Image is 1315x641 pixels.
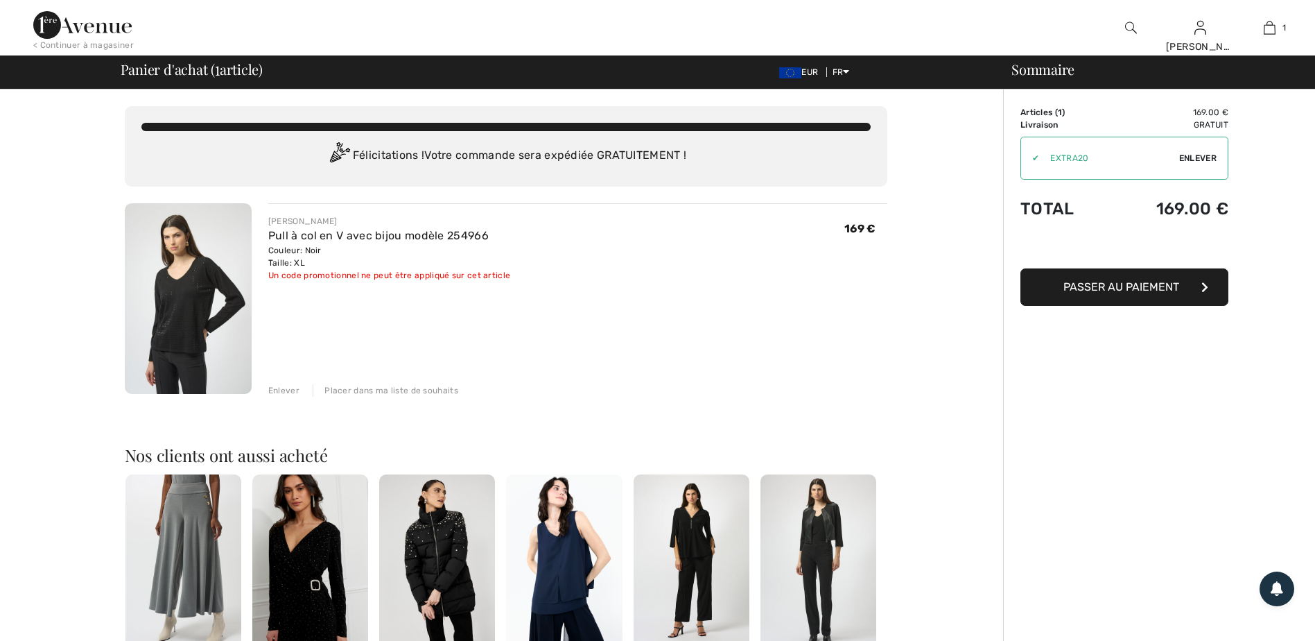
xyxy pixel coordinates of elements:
button: Passer au paiement [1020,268,1228,306]
h2: Nos clients ont aussi acheté [125,447,887,463]
td: 169.00 € [1109,106,1228,119]
div: [PERSON_NAME] [268,215,510,228]
td: Gratuit [1109,119,1228,131]
a: Se connecter [1194,21,1206,34]
img: Euro [779,67,801,78]
iframe: PayPal [1020,232,1228,264]
a: Pull à col en V avec bijou modèle 254966 [268,229,489,242]
span: Enlever [1179,152,1217,164]
div: Couleur: Noir Taille: XL [268,244,510,269]
div: Enlever [268,384,299,397]
span: Passer au paiement [1063,280,1179,293]
div: < Continuer à magasiner [33,39,134,51]
img: recherche [1125,19,1137,36]
img: Mes infos [1194,19,1206,36]
div: Placer dans ma liste de souhaits [313,384,458,397]
td: Articles ( ) [1020,106,1109,119]
div: ✔ [1021,152,1039,164]
div: Un code promotionnel ne peut être appliqué sur cet article [268,269,510,282]
img: Congratulation2.svg [325,142,353,170]
span: 1 [1282,22,1286,34]
span: 169 € [844,222,876,235]
span: FR [833,67,850,77]
div: Félicitations ! Votre commande sera expédiée GRATUITEMENT ! [141,142,871,170]
img: Mon panier [1264,19,1275,36]
td: 169.00 € [1109,185,1228,232]
span: EUR [779,67,824,77]
span: Panier d'achat ( article) [121,62,263,76]
div: Sommaire [995,62,1307,76]
img: 1ère Avenue [33,11,132,39]
div: [PERSON_NAME] [1166,40,1234,54]
td: Livraison [1020,119,1109,131]
a: 1 [1235,19,1303,36]
input: Code promo [1039,137,1179,179]
span: 1 [1058,108,1062,117]
img: Pull à col en V avec bijou modèle 254966 [125,203,252,394]
span: 1 [215,59,220,77]
td: Total [1020,185,1109,232]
